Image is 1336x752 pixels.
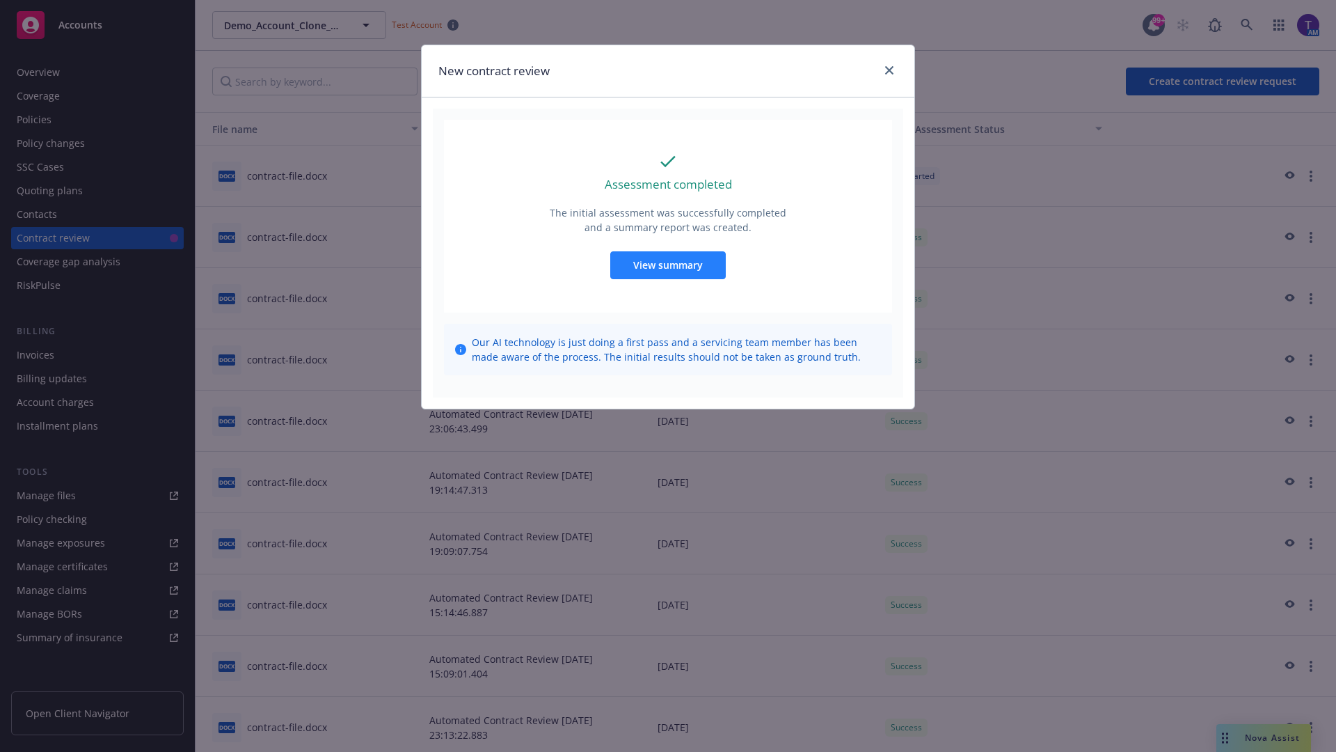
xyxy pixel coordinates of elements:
h1: New contract review [438,62,550,80]
span: View summary [633,258,703,272]
p: The initial assessment was successfully completed and a summary report was created. [548,205,788,235]
span: Our AI technology is just doing a first pass and a servicing team member has been made aware of t... [472,335,881,364]
a: close [881,62,898,79]
button: View summary [610,251,726,279]
p: Assessment completed [605,175,732,194]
